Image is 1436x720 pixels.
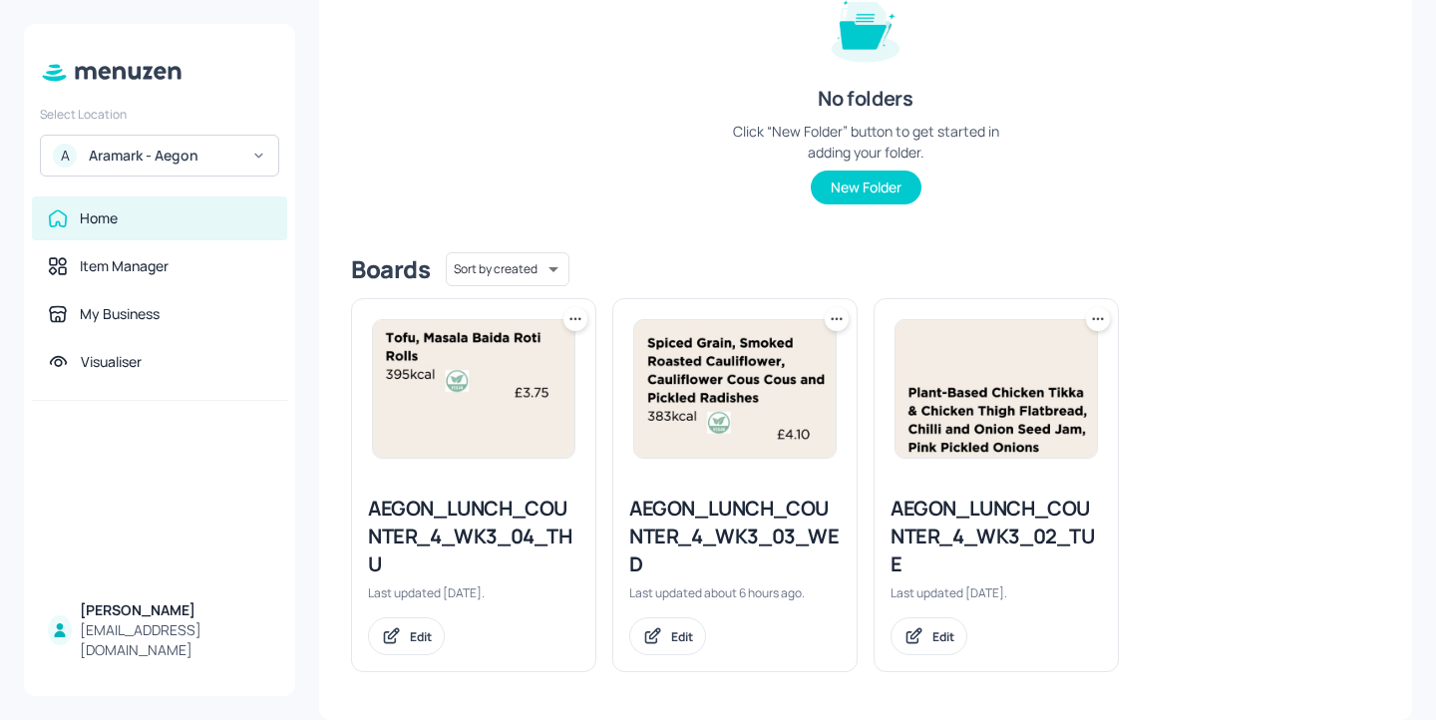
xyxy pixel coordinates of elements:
div: [PERSON_NAME] [80,600,271,620]
div: Item Manager [80,256,169,276]
div: My Business [80,304,160,324]
div: Home [80,208,118,228]
div: [EMAIL_ADDRESS][DOMAIN_NAME] [80,620,271,660]
div: AEGON_LUNCH_COUNTER_4_WK3_04_THU [368,495,579,578]
img: 2025-08-10-1754838325347ad6q98b4uqn.jpeg [896,320,1097,458]
div: Select Location [40,106,279,123]
div: A [53,144,77,168]
div: Last updated [DATE]. [891,584,1102,601]
div: AEGON_LUNCH_COUNTER_4_WK3_02_TUE [891,495,1102,578]
div: Edit [410,628,432,645]
div: Aramark - Aegon [89,146,239,166]
img: 2025-08-13-17550822202513dbl5x6moi3.jpeg [634,320,836,458]
div: Edit [671,628,693,645]
div: Sort by created [446,249,569,289]
div: No folders [818,85,912,113]
div: Click “New Folder” button to get started in adding your folder. [716,121,1015,163]
div: Last updated about 6 hours ago. [629,584,841,601]
div: Last updated [DATE]. [368,584,579,601]
div: Visualiser [81,352,142,372]
div: AEGON_LUNCH_COUNTER_4_WK3_03_WED [629,495,841,578]
img: 2025-08-10-175485118381016pdvhxbfhj.jpeg [373,320,574,458]
div: Edit [932,628,954,645]
button: New Folder [811,171,921,204]
div: Boards [351,253,430,285]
